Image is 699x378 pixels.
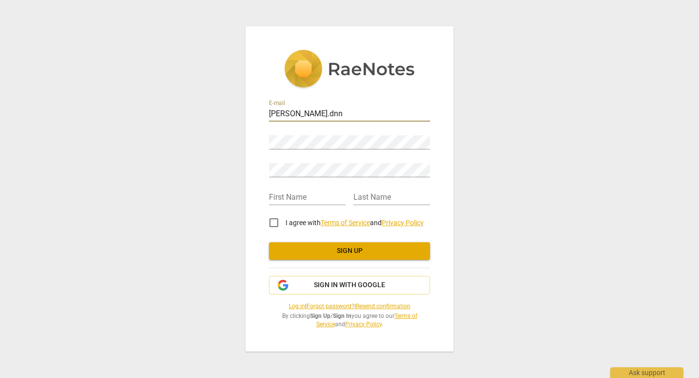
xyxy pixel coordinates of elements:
[277,246,422,256] span: Sign up
[321,219,370,227] a: Terms of Service
[356,303,411,310] a: Resend confirmation
[314,280,385,290] span: Sign in with Google
[269,312,430,328] span: By clicking / you agree to our and .
[307,303,354,310] a: Forgot password?
[284,50,415,90] img: 5ac2273c67554f335776073100b6d88f.svg
[345,321,382,328] a: Privacy Policy
[310,313,330,319] b: Sign Up
[289,303,305,310] a: Log in
[269,101,285,106] label: E-mail
[333,313,351,319] b: Sign In
[382,219,424,227] a: Privacy Policy
[269,302,430,311] span: | |
[269,242,430,260] button: Sign up
[269,276,430,294] button: Sign in with Google
[610,367,683,378] div: Ask support
[316,313,417,328] a: Terms of Service
[286,219,424,227] span: I agree with and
